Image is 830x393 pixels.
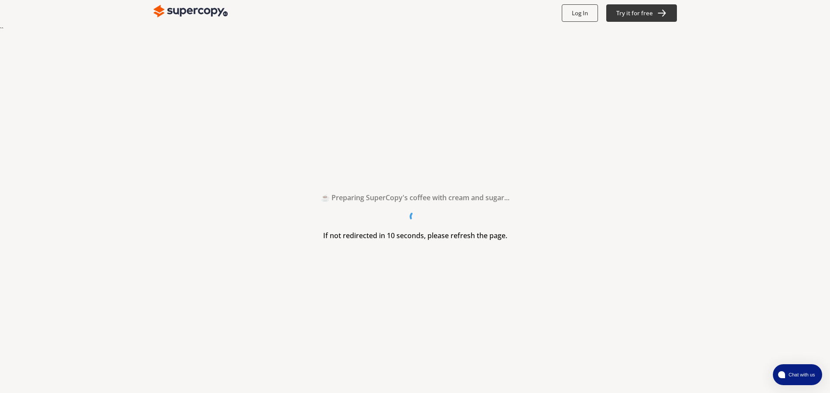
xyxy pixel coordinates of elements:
[323,229,507,242] h3: If not redirected in 10 seconds, please refresh the page.
[572,9,588,17] b: Log In
[785,371,817,378] span: Chat with us
[321,191,509,204] h2: ☕ Preparing SuperCopy's coffee with cream and sugar...
[606,4,677,22] button: Try it for free
[616,9,653,17] b: Try it for free
[562,4,598,22] button: Log In
[154,3,228,20] img: Close
[773,364,822,385] button: atlas-launcher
